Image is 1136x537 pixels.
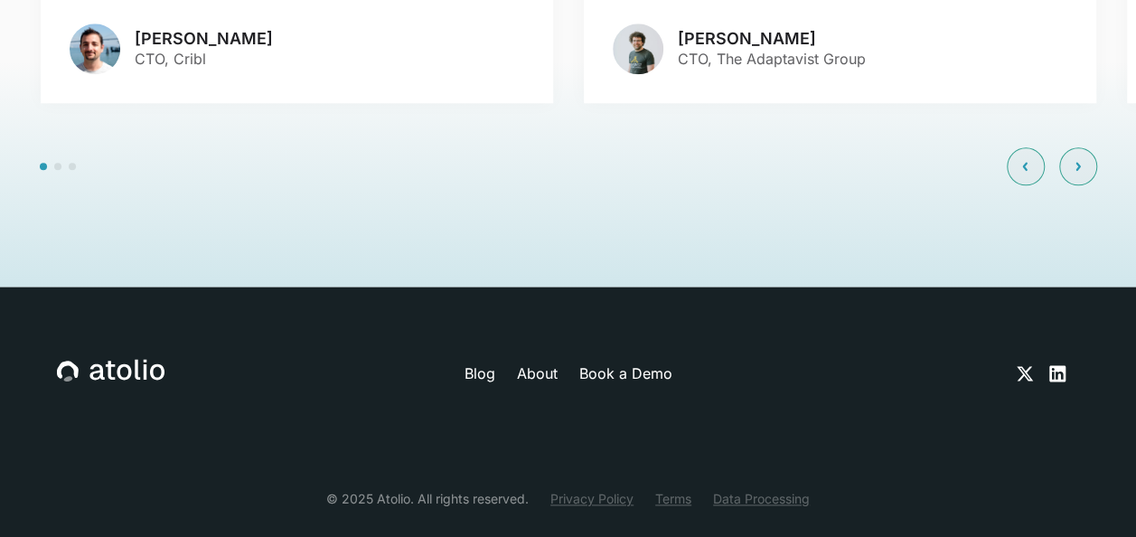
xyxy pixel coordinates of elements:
a: Book a Demo [579,363,672,384]
p: CTO, Cribl [135,48,273,70]
div: © 2025 Atolio. All rights reserved. [326,489,529,508]
a: Blog [465,363,495,384]
img: avatar [70,24,120,74]
iframe: Chat Widget [1046,450,1136,537]
h3: [PERSON_NAME] [678,29,866,49]
img: avatar [613,24,663,74]
a: About [517,363,558,384]
a: Data Processing [713,489,810,508]
a: Terms [655,489,691,508]
p: CTO, The Adaptavist Group [678,48,866,70]
a: Privacy Policy [550,489,634,508]
h3: [PERSON_NAME] [135,29,273,49]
